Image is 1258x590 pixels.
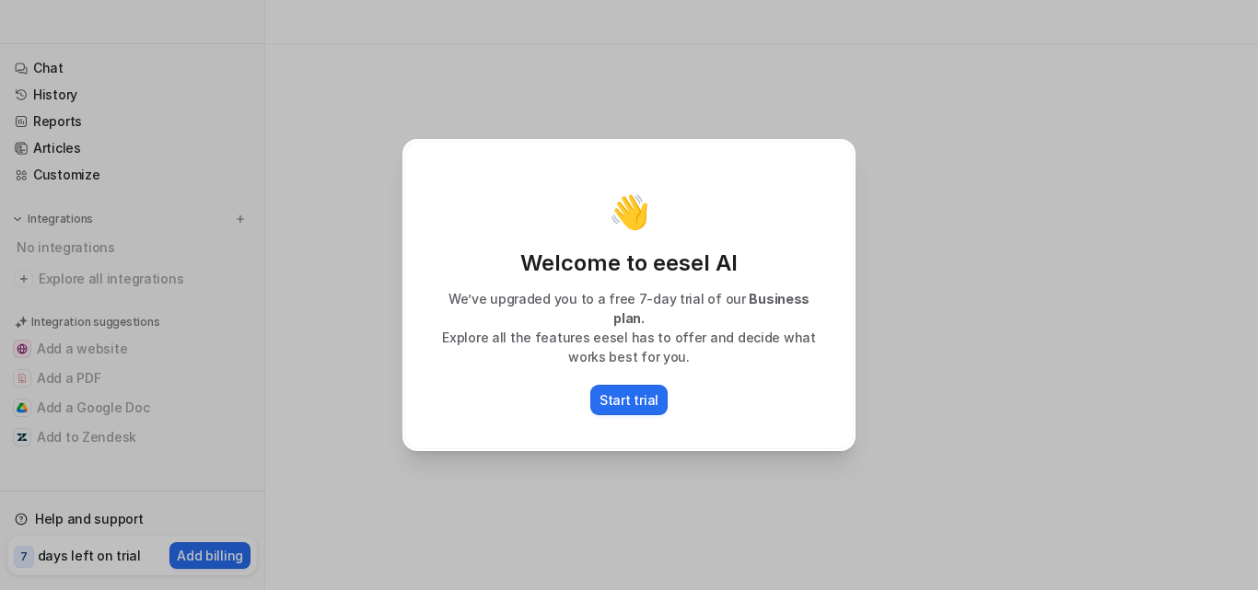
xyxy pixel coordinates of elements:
p: Start trial [600,390,658,410]
button: Start trial [590,385,668,415]
p: 👋 [609,193,650,230]
p: Welcome to eesel AI [424,249,834,278]
p: We’ve upgraded you to a free 7-day trial of our [424,289,834,328]
p: Explore all the features eesel has to offer and decide what works best for you. [424,328,834,366]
